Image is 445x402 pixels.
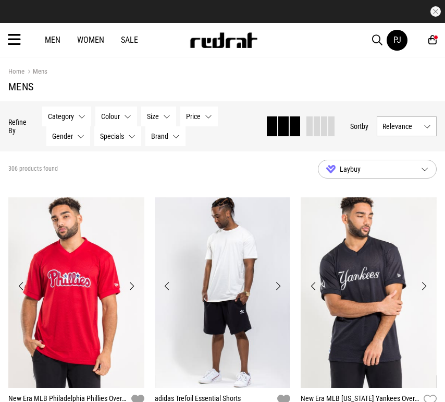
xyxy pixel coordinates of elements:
[24,67,47,77] a: Mens
[100,132,124,140] span: Specials
[48,112,74,121] span: Category
[46,126,90,146] button: Gender
[8,67,24,75] a: Home
[155,197,291,388] div: 1 / 4
[144,6,301,17] iframe: Customer reviews powered by Trustpilot
[14,275,28,298] button: Previous slide
[52,132,73,140] span: Gender
[145,126,186,146] button: Brand
[121,35,138,45] a: Sale
[306,275,320,298] button: Previous slide
[94,126,141,146] button: Specials
[125,275,139,298] button: Next slide
[417,275,431,298] button: Next slide
[77,35,104,45] a: Women
[45,35,60,45] a: Men
[393,35,401,45] div: PJ
[8,197,144,388] img: New Era Mlb Philadelphia Phillies Oversize Wordmark Mesh Jersey in Unknown
[151,132,168,140] span: Brand
[189,32,258,48] img: Redrat logo
[155,197,291,388] img: Adidas Trefoil Essential Shorts in Black
[326,165,336,173] img: ico-laybuy.png
[271,275,285,298] button: Next slide
[42,107,91,126] button: Category
[8,80,437,93] h1: Mens
[180,107,218,126] button: Price
[350,120,368,133] button: Sortby
[8,165,58,173] span: 306 products found
[377,116,437,136] button: Relevance
[382,122,419,131] span: Relevance
[8,197,144,388] div: 1 / 4
[8,118,27,135] p: Refine By
[147,112,159,121] span: Size
[95,107,137,126] button: Colour
[318,160,437,179] button: Laybuy
[160,275,174,298] button: Previous slide
[141,107,176,126] button: Size
[326,163,413,175] span: Laybuy
[362,122,368,131] span: by
[301,197,437,388] div: 1 / 4
[301,197,437,388] img: New Era Mlb New York Yankees Oversize Wordmark Mesh Jersey - Test in Unknown
[186,112,201,121] span: Price
[101,112,120,121] span: Colour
